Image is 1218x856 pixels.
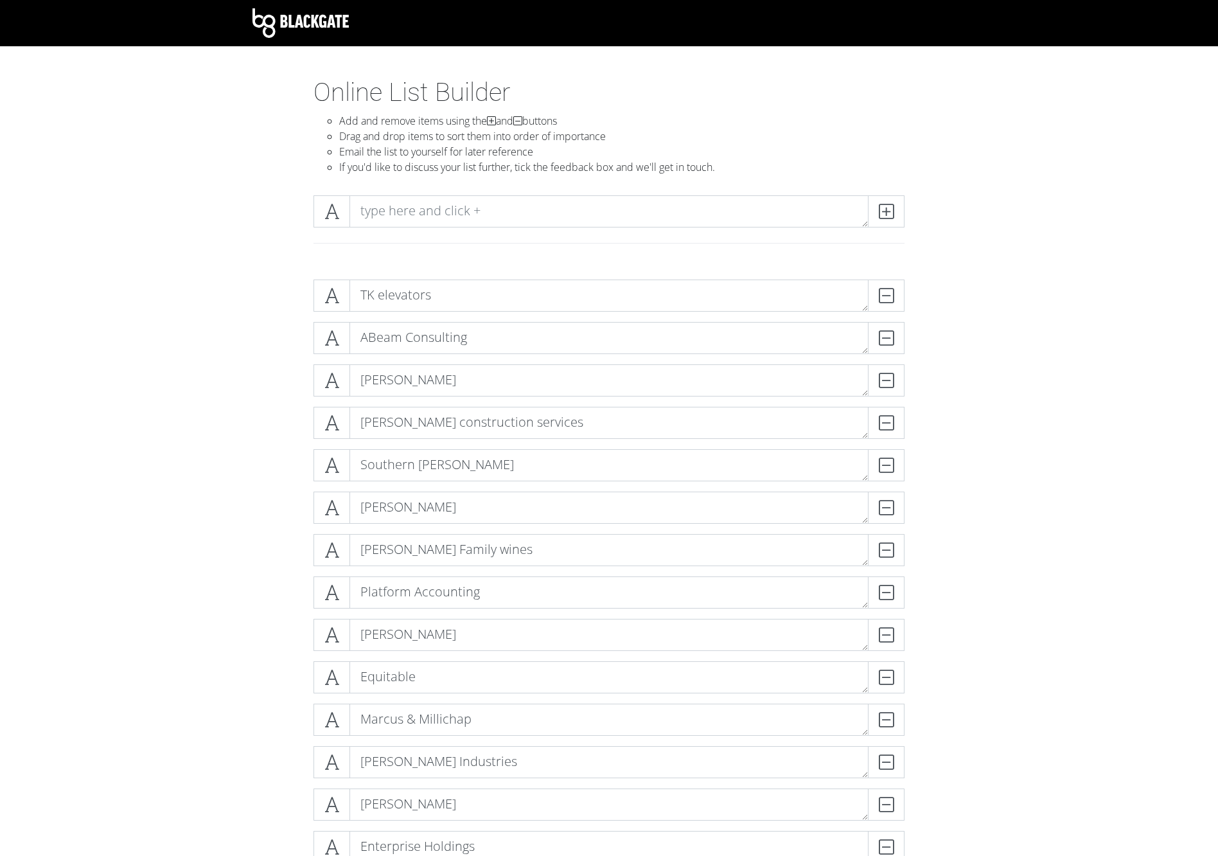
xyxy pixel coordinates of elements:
[339,144,905,159] li: Email the list to yourself for later reference
[339,159,905,175] li: If you'd like to discuss your list further, tick the feedback box and we'll get in touch.
[339,113,905,129] li: Add and remove items using the and buttons
[313,77,905,108] h1: Online List Builder
[252,8,349,38] img: Blackgate
[339,129,905,144] li: Drag and drop items to sort them into order of importance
